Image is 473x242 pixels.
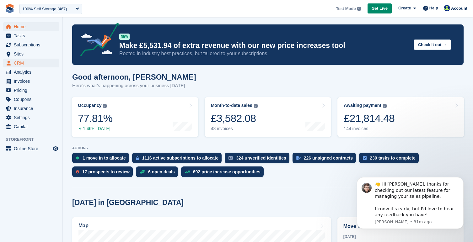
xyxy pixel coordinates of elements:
img: prospect-51fa495bee0391a8d652442698ab0144808aea92771e9ea1ae160a38d050c398.svg [76,170,79,174]
a: menu [3,22,59,31]
div: 100% Self Storage (467) [22,6,67,12]
a: menu [3,113,59,122]
img: price_increase_opportunities-93ffe204e8149a01c8c9dc8f82e8f89637d9d84a8eef4429ea346261dce0b2c0.svg [185,171,190,173]
img: active_subscription_to_allocate_icon-d502201f5373d7db506a760aba3b589e785aa758c864c3986d89f69b8ff3... [136,156,139,160]
a: menu [3,86,59,95]
span: Invoices [14,77,51,86]
a: Month-to-date sales £3,582.08 48 invoices [205,97,331,137]
span: Get Live [372,5,388,12]
a: menu [3,144,59,153]
img: move_ins_to_allocate_icon-fdf77a2bb77ea45bf5b3d319d69a93e2d87916cf1d5bf7949dd705db3b84f3ca.svg [76,156,79,160]
img: contract_signature_icon-13c848040528278c33f63329250d36e43548de30e8caae1d1a13099fd9432cc5.svg [296,156,301,160]
span: Subscriptions [14,40,51,49]
span: Help [429,5,438,11]
div: Month-to-date sales [211,103,252,108]
div: NEW [119,34,130,40]
span: Insurance [14,104,51,113]
div: 1.46% [DATE] [78,126,112,131]
a: 6 open deals [136,166,181,180]
iframe: Intercom notifications message [347,169,473,239]
img: task-75834270c22a3079a89374b754ae025e5fb1db73e45f91037f5363f120a921f8.svg [363,156,367,160]
div: 692 price increase opportunities [193,169,261,174]
img: icon-info-grey-7440780725fd019a000dd9b08b2336e03edf1995a4989e88bcd33f0948082b44.svg [383,104,387,108]
a: 1 move in to allocate [72,153,132,166]
a: menu [3,40,59,49]
span: Pricing [14,86,51,95]
img: icon-info-grey-7440780725fd019a000dd9b08b2336e03edf1995a4989e88bcd33f0948082b44.svg [254,104,258,108]
div: £21,814.48 [344,112,395,125]
a: menu [3,31,59,40]
a: Preview store [52,145,59,152]
div: 77.81% [78,112,112,125]
a: 239 tasks to complete [359,153,422,166]
div: 1116 active subscriptions to allocate [142,155,219,160]
a: Get Live [368,3,392,14]
span: Analytics [14,68,51,76]
div: [DATE] [343,234,458,239]
p: Rooted in industry best practices, but tailored to your subscriptions. [119,50,409,57]
a: 226 unsigned contracts [293,153,359,166]
a: Occupancy 77.81% 1.46% [DATE] [72,97,198,137]
h1: Good afternoon, [PERSON_NAME] [72,73,196,81]
span: Tasks [14,31,51,40]
span: Coupons [14,95,51,104]
div: 226 unsigned contracts [304,155,353,160]
img: deal-1b604bf984904fb50ccaf53a9ad4b4a5d6e5aea283cecdc64d6e3604feb123c2.svg [140,170,145,174]
span: Storefront [6,136,62,143]
h2: Map [78,223,89,229]
span: Create [398,5,411,11]
span: Online Store [14,144,51,153]
div: 324 unverified identities [236,155,286,160]
span: Settings [14,113,51,122]
img: icon-info-grey-7440780725fd019a000dd9b08b2336e03edf1995a4989e88bcd33f0948082b44.svg [103,104,107,108]
span: Sites [14,50,51,58]
span: Home [14,22,51,31]
a: 324 unverified identities [225,153,293,166]
h2: [DATE] in [GEOGRAPHIC_DATA] [72,198,184,207]
a: menu [3,104,59,113]
span: CRM [14,59,51,67]
p: Make £5,531.94 of extra revenue with our new price increases tool [119,41,409,50]
img: icon-info-grey-7440780725fd019a000dd9b08b2336e03edf1995a4989e88bcd33f0948082b44.svg [357,7,361,11]
h2: Move ins / outs [343,223,458,230]
a: 17 prospects to review [72,166,136,180]
button: Check it out → [414,39,451,50]
span: Capital [14,122,51,131]
img: Ciara Topping [444,5,450,11]
div: 1 move in to allocate [83,155,126,160]
a: 692 price increase opportunities [181,166,267,180]
a: menu [3,50,59,58]
p: Here's what's happening across your business [DATE] [72,82,196,89]
a: menu [3,59,59,67]
a: menu [3,95,59,104]
div: 239 tasks to complete [370,155,416,160]
div: 144 invoices [344,126,395,131]
div: 48 invoices [211,126,258,131]
div: £3,582.08 [211,112,258,125]
img: price-adjustments-announcement-icon-8257ccfd72463d97f412b2fc003d46551f7dbcb40ab6d574587a9cd5c0d94... [75,23,119,59]
img: stora-icon-8386f47178a22dfd0bd8f6a31ec36ba5ce8667c1dd55bd0f319d3a0aa187defe.svg [5,4,14,13]
a: menu [3,122,59,131]
img: verify_identity-adf6edd0f0f0b5bbfe63781bf79b02c33cf7c696d77639b501bdc392416b5a36.svg [228,156,233,160]
div: Occupancy [78,103,101,108]
div: 6 open deals [148,169,175,174]
a: menu [3,68,59,76]
span: Test Mode [336,6,356,12]
div: 17 prospects to review [82,169,130,174]
a: menu [3,77,59,86]
p: ACTIONS [72,146,464,150]
a: Awaiting payment £21,814.48 144 invoices [337,97,464,137]
a: 1116 active subscriptions to allocate [132,153,225,166]
span: Account [451,5,467,12]
div: Awaiting payment [344,103,381,108]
